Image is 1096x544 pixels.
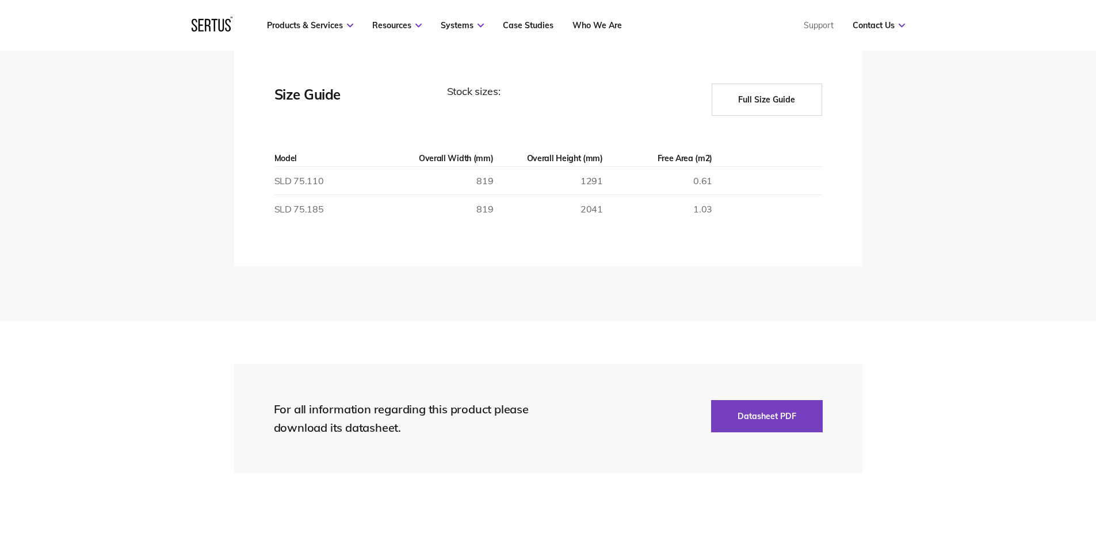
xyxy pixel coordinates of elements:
[603,167,712,195] td: 0.61
[384,167,493,195] td: 819
[603,150,712,167] th: Free Area (m2)
[711,400,823,432] button: Datasheet PDF
[603,195,712,223] td: 1.03
[503,20,553,31] a: Case Studies
[267,20,353,31] a: Products & Services
[372,20,422,31] a: Resources
[274,150,384,167] th: Model
[274,83,389,116] div: Size Guide
[384,195,493,223] td: 819
[274,195,384,223] td: SLD 75.185
[712,83,822,116] button: Full Size Guide
[493,167,602,195] td: 1291
[274,167,384,195] td: SLD 75.110
[493,150,602,167] th: Overall Height (mm)
[384,150,493,167] th: Overall Width (mm)
[804,20,834,31] a: Support
[853,20,905,31] a: Contact Us
[572,20,622,31] a: Who We Are
[441,20,484,31] a: Systems
[493,195,602,223] td: 2041
[447,83,654,116] div: Stock sizes:
[274,400,550,437] div: For all information regarding this product please download its datasheet.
